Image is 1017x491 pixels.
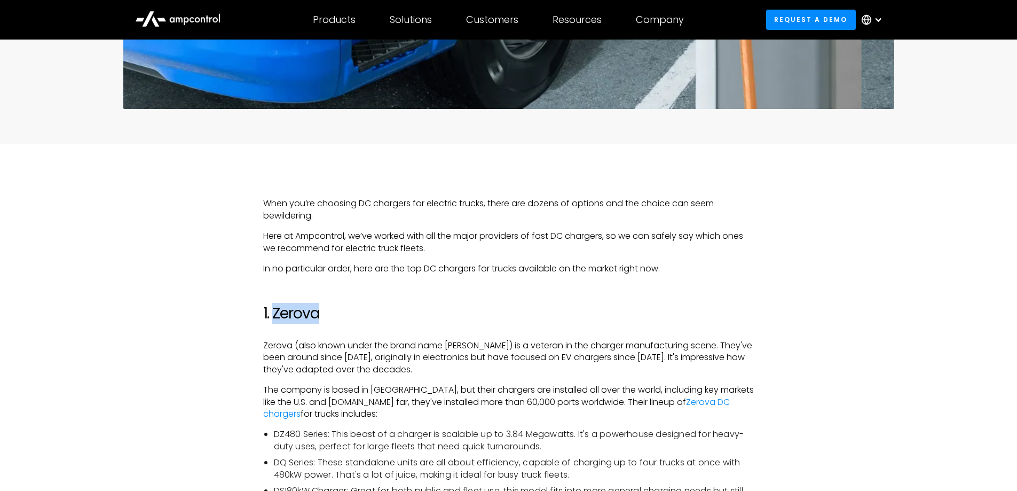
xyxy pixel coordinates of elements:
[766,10,856,29] a: Request a demo
[263,230,754,254] p: Here at Ampcontrol, we’ve worked with all the major providers of fast DC chargers, so we can safe...
[553,14,602,26] div: Resources
[263,340,754,376] p: Zerova (also known under the brand name [PERSON_NAME]) is a veteran in the charger manufacturing ...
[466,14,518,26] div: Customers
[263,263,754,275] p: In no particular order, here are the top DC chargers for trucks available on the market right now.
[390,14,432,26] div: Solutions
[313,14,356,26] div: Products
[274,428,754,453] li: DZ480 Series: This beast of a charger is scalable up to 3.84 Megawatts. It's a powerhouse designe...
[263,384,754,420] p: The company is based in [GEOGRAPHIC_DATA], but their chargers are installed all over the world, i...
[263,198,754,222] p: When you’re choosing DC chargers for electric trucks, there are dozens of options and the choice ...
[636,14,684,26] div: Company
[263,396,730,420] a: Zerova DC chargers
[263,305,754,323] h2: 1. Zerova
[274,457,754,481] li: DQ Series: These standalone units are all about efficiency, capable of charging up to four trucks...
